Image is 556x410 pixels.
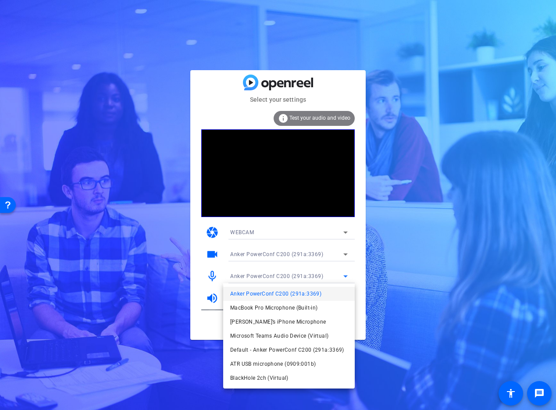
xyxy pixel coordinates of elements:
[230,289,321,299] span: Anker PowerConf C200 (291a:3369)
[230,373,289,383] span: BlackHole 2ch (Virtual)
[230,345,344,355] span: Default - Anker PowerConf C200 (291a:3369)
[230,331,328,341] span: Microsoft Teams Audio Device (Virtual)
[230,303,317,313] span: MacBook Pro Microphone (Built-in)
[230,359,316,369] span: ATR USB microphone (0909:001b)
[230,317,326,327] span: [PERSON_NAME]’s iPhone Microphone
